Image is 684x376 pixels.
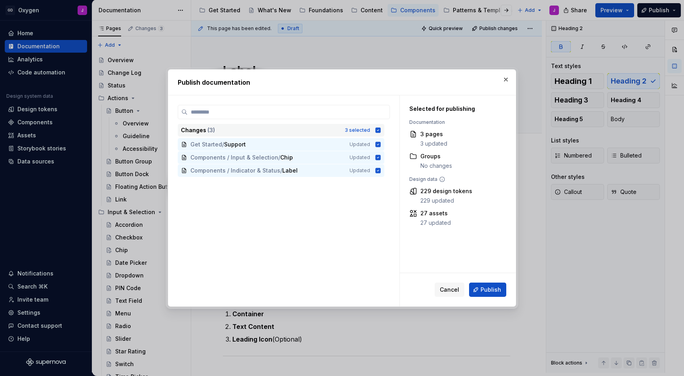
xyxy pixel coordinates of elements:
span: Components / Input & Selection [190,154,278,161]
span: / [280,167,282,175]
div: 3 selected [345,127,370,133]
div: No changes [420,162,452,170]
div: 3 updated [420,140,447,148]
div: 27 updated [420,219,451,227]
span: Support [224,141,246,148]
span: Components / Indicator & Status [190,167,280,175]
div: Groups [420,152,452,160]
span: / [278,154,280,161]
div: Documentation [409,119,502,125]
div: 3 pages [420,130,447,138]
div: Selected for publishing [409,105,502,113]
div: Changes [181,126,340,134]
span: Get Started [190,141,222,148]
span: Publish [481,286,501,294]
span: ( 3 ) [207,127,215,133]
div: 27 assets [420,209,451,217]
span: / [222,141,224,148]
span: Cancel [440,286,459,294]
div: Design data [409,176,502,182]
span: Chip [280,154,296,161]
div: 229 updated [420,197,472,205]
span: Updated [350,141,370,148]
span: Updated [350,167,370,174]
button: Cancel [435,283,464,297]
div: 229 design tokens [420,187,472,195]
span: Label [282,167,298,175]
h2: Publish documentation [178,78,506,87]
button: Publish [469,283,506,297]
span: Updated [350,154,370,161]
